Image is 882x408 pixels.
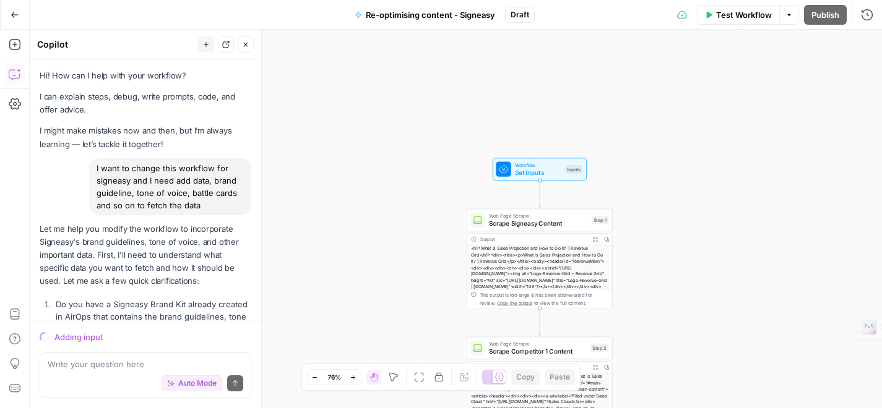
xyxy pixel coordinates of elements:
span: Paste [550,372,570,383]
div: WorkflowSet InputsInputs [467,158,613,181]
p: I might make mistakes now and then, but I’m always learning — let’s tackle it together! [40,124,251,150]
div: Copilot [37,38,194,51]
button: Auto Mode [162,375,222,391]
span: Web Page Scrape [489,340,587,347]
span: Re-optimising content - Signeasy [366,9,495,21]
div: Adding input [54,331,251,343]
span: Scrape Competitor 1 Content [489,347,587,356]
div: Output [480,236,587,243]
p: Hi! How can I help with your workflow? [40,69,251,82]
div: Step 2 [590,344,608,352]
span: Web Page Scrape [489,212,588,219]
span: Auto Mode [178,378,217,389]
span: Workflow [515,161,561,169]
button: Copy [511,369,540,385]
g: Edge from start to step_1 [538,181,542,208]
div: Step 1 [592,216,608,224]
span: 76% [327,372,341,382]
div: I want to change this workflow for signeasy and I need add data, brand guideline, tone of voice, ... [89,158,251,215]
div: This output is too large & has been abbreviated for review. to view the full content. [480,291,608,306]
g: Edge from step_1 to step_2 [538,308,542,336]
button: Paste [545,369,575,385]
span: Test Workflow [716,9,772,21]
p: Let me help you modify the workflow to incorporate Signeasy's brand guidelines, tone of voice, an... [40,223,251,288]
div: Output [480,363,587,371]
span: Scrape Signeasy Content [489,219,588,228]
span: Draft [511,9,529,20]
div: Inputs [565,165,582,174]
button: Publish [804,5,847,25]
span: Set Inputs [515,168,561,177]
button: Re-optimising content - Signeasy [347,5,503,25]
p: I can explain steps, debug, write prompts, code, and offer advice. [40,90,251,116]
span: Copy [516,372,535,383]
button: Test Workflow [697,5,779,25]
li: Do you have a Signeasy Brand Kit already created in AirOps that contains the brand guidelines, to... [53,298,251,335]
span: Publish [811,9,839,21]
div: Web Page ScrapeScrape Signeasy ContentStep 1Output<h1>What is Sales Projection and How to Do It? ... [467,209,613,308]
span: Copy the output [497,299,533,305]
